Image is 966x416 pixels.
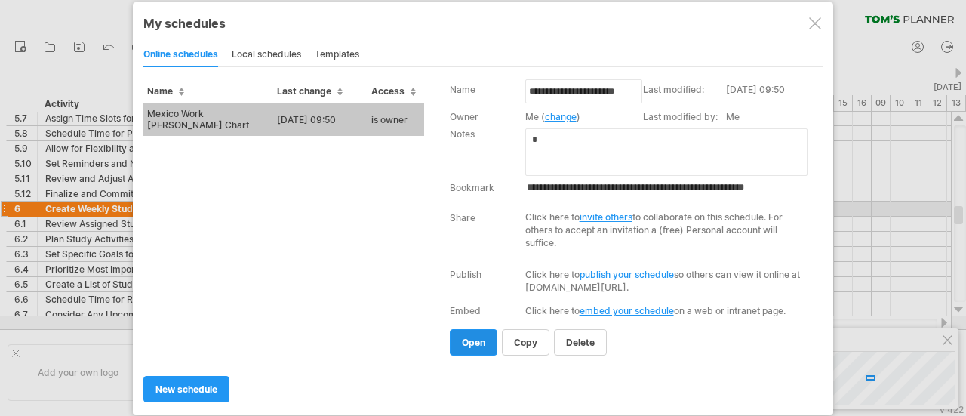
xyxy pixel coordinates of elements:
span: Name [147,85,184,97]
td: [DATE] 09:50 [726,82,819,109]
span: delete [566,337,595,348]
div: Click here to to collaborate on this schedule. For others to accept an invitation a (free) Person... [525,211,804,249]
a: new schedule [143,376,229,402]
span: Last change [277,85,343,97]
td: [DATE] 09:50 [273,103,368,136]
td: Name [450,82,525,109]
a: copy [502,329,549,356]
td: Owner [450,109,525,127]
div: templates [315,43,359,67]
span: copy [514,337,537,348]
a: publish your schedule [580,269,674,280]
div: Publish [450,269,481,280]
a: invite others [580,211,632,223]
td: is owner [368,103,424,136]
div: Click here to on a web or intranet page. [525,305,813,316]
a: embed your schedule [580,305,674,316]
a: open [450,329,497,356]
td: Last modified by: [643,109,726,127]
div: Embed [450,305,481,316]
a: delete [554,329,607,356]
span: new schedule [155,384,217,395]
div: local schedules [232,43,301,67]
div: Click here to so others can view it online at [DOMAIN_NAME][URL]. [525,268,813,294]
div: Share [450,212,475,223]
div: online schedules [143,43,218,67]
td: Notes [450,127,525,177]
span: Access [371,85,416,97]
td: Bookmark [450,177,525,196]
td: Last modified: [643,82,726,109]
td: Mexico Work [PERSON_NAME] Chart [143,103,273,136]
div: My schedules [143,16,823,31]
a: change [545,111,577,122]
span: open [462,337,485,348]
td: Me [726,109,819,127]
div: Me ( ) [525,111,635,122]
